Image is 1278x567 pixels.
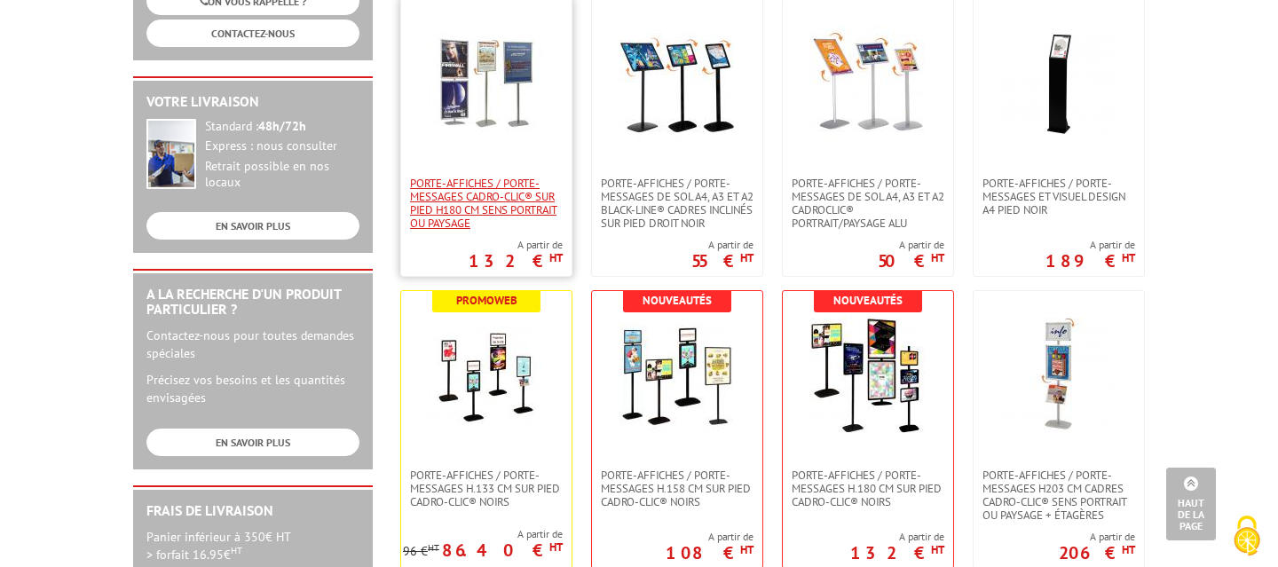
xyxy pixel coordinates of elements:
[428,541,439,554] sup: HT
[974,177,1144,217] a: Porte-affiches / Porte-messages et Visuel Design A4 pied noir
[619,26,735,141] img: Porte-affiches / Porte-messages de sol A4, A3 et A2 Black-Line® cadres inclinés sur Pied Droit Noir
[592,177,762,230] a: Porte-affiches / Porte-messages de sol A4, A3 et A2 Black-Line® cadres inclinés sur Pied Droit Noir
[833,293,903,308] b: Nouveautés
[401,469,572,508] a: Porte-affiches / Porte-messages H.133 cm sur pied Cadro-Clic® NOIRS
[469,256,563,266] p: 132 €
[1122,250,1135,265] sup: HT
[1045,238,1135,252] span: A partir de
[850,547,944,558] p: 132 €
[974,469,1144,522] a: Porte-affiches / Porte-messages H203 cm cadres Cadro-Clic® sens portrait ou paysage + étagères
[601,177,753,230] span: Porte-affiches / Porte-messages de sol A4, A3 et A2 Black-Line® cadres inclinés sur Pied Droit Noir
[410,469,563,508] span: Porte-affiches / Porte-messages H.133 cm sur pied Cadro-Clic® NOIRS
[1059,530,1135,544] span: A partir de
[146,547,242,563] span: > forfait 16.95€
[469,238,563,252] span: A partir de
[205,119,359,135] div: Standard :
[792,469,944,508] span: Porte-affiches / Porte-messages H.180 cm SUR PIED CADRO-CLIC® NOIRS
[429,26,544,141] img: Porte-affiches / Porte-messages Cadro-Clic® sur pied H180 cm sens portrait ou paysage
[740,542,753,557] sup: HT
[146,327,359,362] p: Contactez-nous pour toutes demandes spéciales
[442,545,563,555] p: 86.40 €
[403,527,563,541] span: A partir de
[878,238,944,252] span: A partir de
[231,544,242,556] sup: HT
[1059,547,1135,558] p: 206 €
[146,528,359,563] p: Panier inférieur à 350€ HT
[982,177,1135,217] span: Porte-affiches / Porte-messages et Visuel Design A4 pied noir
[146,212,359,240] a: EN SAVOIR PLUS
[740,250,753,265] sup: HT
[931,542,944,557] sup: HT
[146,371,359,406] p: Précisez vos besoins et les quantités envisagées
[878,256,944,266] p: 50 €
[783,177,953,230] a: Porte-affiches / Porte-messages de sol A4, A3 et A2 CadroClic® portrait/paysage alu
[401,177,572,230] a: Porte-affiches / Porte-messages Cadro-Clic® sur pied H180 cm sens portrait ou paysage
[1045,256,1135,266] p: 189 €
[146,429,359,456] a: EN SAVOIR PLUS
[982,469,1135,522] span: Porte-affiches / Porte-messages H203 cm cadres Cadro-Clic® sens portrait ou paysage + étagères
[146,94,359,110] h2: Votre livraison
[146,20,359,47] a: CONTACTEZ-NOUS
[410,177,563,230] span: Porte-affiches / Porte-messages Cadro-Clic® sur pied H180 cm sens portrait ou paysage
[1216,507,1278,567] button: Cookies (fenêtre modale)
[783,469,953,508] a: Porte-affiches / Porte-messages H.180 cm SUR PIED CADRO-CLIC® NOIRS
[666,547,753,558] p: 108 €
[205,159,359,191] div: Retrait possible en nos locaux
[792,177,944,230] span: Porte-affiches / Porte-messages de sol A4, A3 et A2 CadroClic® portrait/paysage alu
[850,530,944,544] span: A partir de
[549,539,563,555] sup: HT
[810,26,926,141] img: Porte-affiches / Porte-messages de sol A4, A3 et A2 CadroClic® portrait/paysage alu
[1166,468,1216,540] a: Haut de la page
[205,138,359,154] div: Express : nous consulter
[146,287,359,318] h2: A la recherche d'un produit particulier ?
[1001,26,1116,141] img: Porte-affiches / Porte-messages et Visuel Design A4 pied noir
[691,256,753,266] p: 55 €
[1225,514,1269,558] img: Cookies (fenêtre modale)
[810,318,926,433] img: Porte-affiches / Porte-messages H.180 cm SUR PIED CADRO-CLIC® NOIRS
[592,469,762,508] a: Porte-affiches / Porte-messages H.158 cm sur pied Cadro-Clic® NOIRS
[146,119,196,189] img: widget-livraison.jpg
[619,318,735,433] img: Porte-affiches / Porte-messages H.158 cm sur pied Cadro-Clic® NOIRS
[691,238,753,252] span: A partir de
[643,293,712,308] b: Nouveautés
[666,530,753,544] span: A partir de
[1122,542,1135,557] sup: HT
[456,293,517,308] b: Promoweb
[601,469,753,508] span: Porte-affiches / Porte-messages H.158 cm sur pied Cadro-Clic® NOIRS
[146,503,359,519] h2: Frais de Livraison
[1001,318,1116,433] img: Porte-affiches / Porte-messages H203 cm cadres Cadro-Clic® sens portrait ou paysage + étagères
[258,118,306,134] strong: 48h/72h
[931,250,944,265] sup: HT
[429,318,544,433] img: Porte-affiches / Porte-messages H.133 cm sur pied Cadro-Clic® NOIRS
[403,545,439,558] p: 96 €
[549,250,563,265] sup: HT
